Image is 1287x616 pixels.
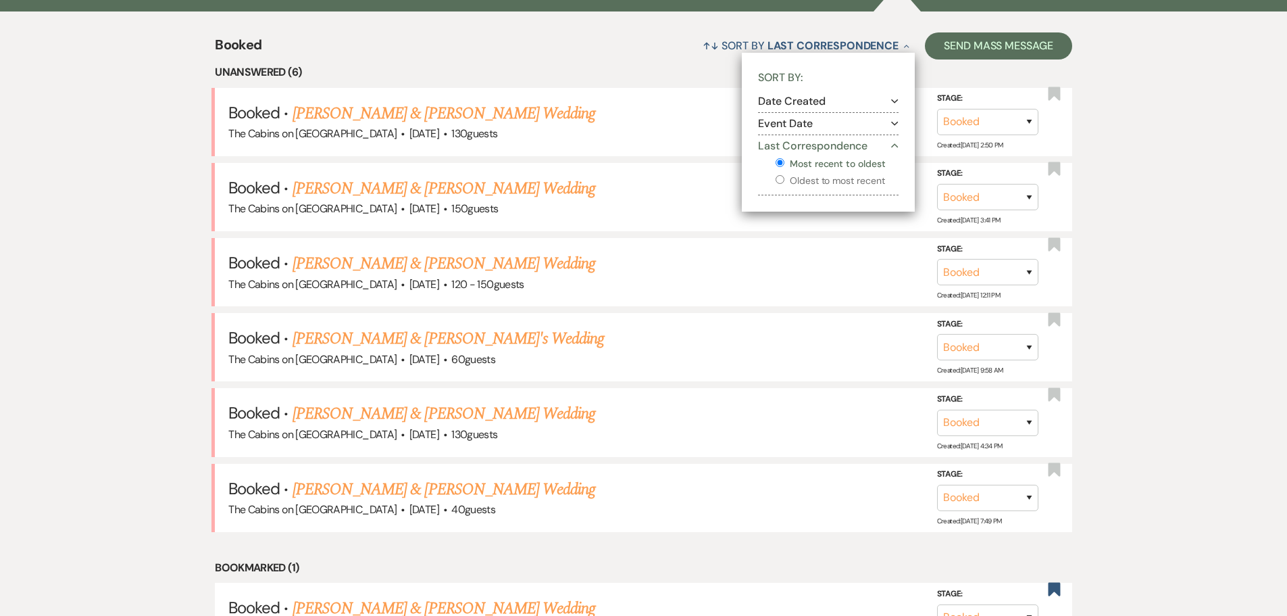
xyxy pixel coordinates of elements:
span: Created: [DATE] 2:50 PM [937,141,1003,149]
span: Booked [228,177,280,198]
a: [PERSON_NAME] & [PERSON_NAME] Wedding [293,252,595,276]
span: Booked [228,102,280,123]
button: Send Mass Message [925,32,1072,60]
span: Last Correspondence [767,39,899,53]
span: ↑↓ [703,39,719,53]
a: [PERSON_NAME] & [PERSON_NAME] Wedding [293,176,595,201]
span: 120 - 150 guests [451,277,524,291]
span: [DATE] [409,352,439,366]
a: [PERSON_NAME] & [PERSON_NAME] Wedding [293,402,595,426]
li: Bookmarked (1) [215,559,1072,577]
button: Last Correspondence [758,141,899,151]
span: 150 guests [451,202,498,216]
span: Booked [228,478,280,499]
span: The Cabins on [GEOGRAPHIC_DATA] [228,202,397,216]
label: Oldest to most recent [776,172,899,189]
span: 130 guests [451,427,497,442]
span: [DATE] [409,502,439,517]
span: The Cabins on [GEOGRAPHIC_DATA] [228,277,397,291]
span: The Cabins on [GEOGRAPHIC_DATA] [228,427,397,442]
a: [PERSON_NAME] & [PERSON_NAME]'s Wedding [293,327,605,351]
button: Date Created [758,96,899,107]
a: [PERSON_NAME] & [PERSON_NAME] Wedding [293,477,595,502]
span: 130 guests [451,126,497,141]
span: [DATE] [409,202,439,216]
span: The Cabins on [GEOGRAPHIC_DATA] [228,126,397,141]
span: Created: [DATE] 9:58 AM [937,366,1003,375]
a: [PERSON_NAME] & [PERSON_NAME] Wedding [293,101,595,126]
span: [DATE] [409,277,439,291]
span: Created: [DATE] 12:11 PM [937,291,1000,300]
label: Stage: [937,317,1038,332]
button: Sort By Last Correspondence [697,28,915,64]
span: Booked [215,34,261,64]
span: Created: [DATE] 7:49 PM [937,517,1002,525]
span: [DATE] [409,126,439,141]
label: Stage: [937,467,1038,482]
label: Most recent to oldest [776,156,899,172]
span: Booked [228,252,280,273]
button: Event Date [758,118,899,129]
label: Stage: [937,587,1038,602]
span: Booked [228,327,280,348]
input: Most recent to oldest [776,158,784,167]
span: Booked [228,402,280,423]
span: The Cabins on [GEOGRAPHIC_DATA] [228,352,397,366]
label: Stage: [937,166,1038,181]
label: Stage: [937,242,1038,257]
span: Created: [DATE] 3:41 PM [937,216,1001,224]
span: 60 guests [451,352,495,366]
span: Created: [DATE] 4:34 PM [937,442,1003,450]
label: Stage: [937,392,1038,407]
span: [DATE] [409,427,439,442]
span: The Cabins on [GEOGRAPHIC_DATA] [228,502,397,517]
input: Oldest to most recent [776,175,784,184]
span: 40 guests [451,502,495,517]
label: Stage: [937,91,1038,106]
p: Sort By: [758,69,899,91]
li: Unanswered (6) [215,64,1072,81]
